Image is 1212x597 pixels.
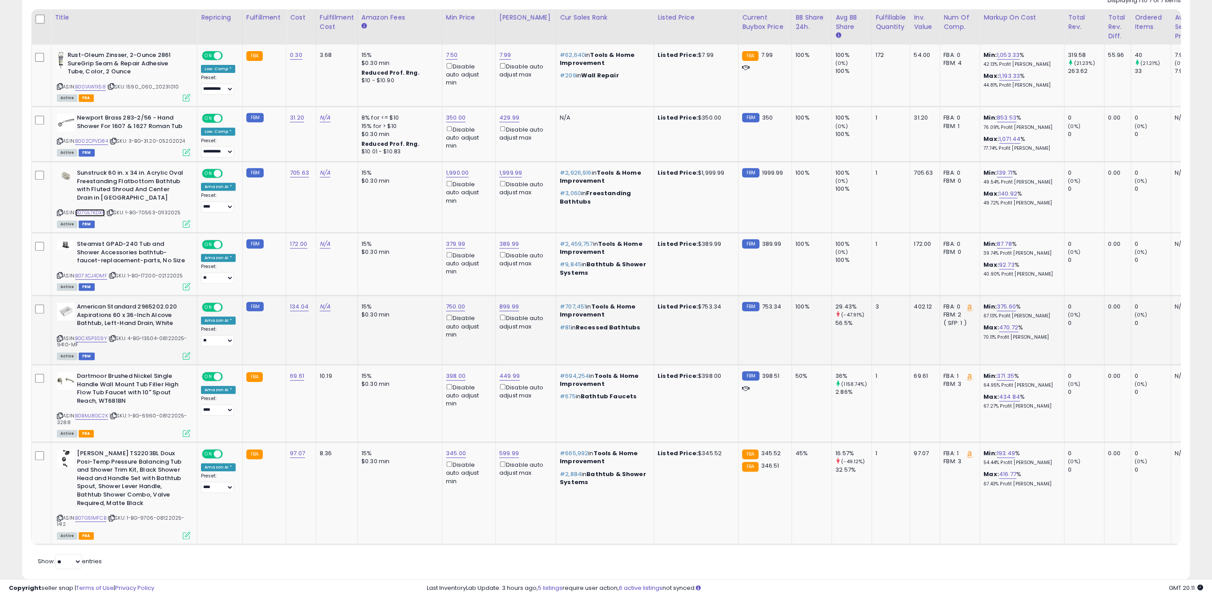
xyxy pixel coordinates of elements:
[997,302,1016,311] a: 375.60
[943,311,973,319] div: FBM: 2
[538,584,562,592] a: 5 listings
[1068,123,1080,130] small: (0%)
[658,240,698,248] b: Listed Price:
[1108,114,1124,122] div: 0.00
[290,168,309,177] a: 705.63
[762,240,781,248] span: 389.99
[499,124,549,142] div: Disable auto adjust max
[1108,240,1124,248] div: 0.00
[983,303,1057,319] div: %
[57,149,77,156] span: All listings currently available for purchase on Amazon
[943,303,973,311] div: FBA: 0
[361,69,420,76] b: Reduced Prof. Rng.
[980,9,1064,44] th: The percentage added to the cost of goods (COGS) that forms the calculator for Min & Max prices.
[943,114,973,122] div: FBA: 0
[446,179,489,204] div: Disable auto adjust min
[77,240,185,267] b: Steamist GPAD-240 Tub and Shower Accessories bathtub-faucet-replacement-parts, No Size
[499,372,520,381] a: 449.99
[914,13,936,32] div: Inv. value
[943,169,973,177] div: FBA: 0
[57,114,75,132] img: 21JYeWW+miL._SL40_.jpg
[499,168,522,177] a: 1,999.99
[499,113,519,122] a: 429.99
[499,13,552,22] div: [PERSON_NAME]
[1135,177,1147,184] small: (0%)
[290,449,305,458] a: 97.07
[57,51,65,69] img: 41AhQtn-DoL._SL40_.jpg
[1175,13,1207,41] div: Avg Selling Price
[658,302,698,311] b: Listed Price:
[835,130,871,138] div: 100%
[201,128,235,136] div: Low. Comp *
[446,313,489,338] div: Disable auto adjust min
[361,59,435,67] div: $0.30 min
[221,115,236,122] span: OFF
[203,52,214,60] span: ON
[983,82,1057,88] p: 44.81% Profit [PERSON_NAME]
[943,177,973,185] div: FBM: 0
[560,303,647,319] p: in
[1135,311,1147,318] small: (0%)
[742,302,759,311] small: FBM
[560,240,647,256] p: in
[361,114,435,122] div: 8% for <= $10
[75,412,108,420] a: B0BMJ8GC2K
[201,192,236,212] div: Preset:
[999,72,1020,80] a: 1,193.33
[1135,185,1171,193] div: 0
[1068,248,1080,256] small: (0%)
[499,302,519,311] a: 899.99
[658,168,698,177] b: Listed Price:
[499,179,549,196] div: Disable auto adjust max
[658,13,734,22] div: Listed Price
[560,71,576,80] span: #209
[835,60,848,67] small: (0%)
[446,124,489,150] div: Disable auto adjust min
[795,51,825,59] div: 100%
[742,239,759,248] small: FBM
[446,250,489,276] div: Disable auto adjust min
[201,65,235,73] div: Low. Comp *
[75,272,107,280] a: B073CJ4DMF
[983,113,997,122] b: Min:
[983,240,1057,256] div: %
[1175,303,1204,311] div: N/A
[290,240,307,248] a: 172.00
[290,51,302,60] a: 0.30
[875,240,903,248] div: 1
[999,260,1015,269] a: 92.73
[560,240,642,256] span: Tools & Home Improvement
[835,114,871,122] div: 100%
[75,209,105,216] a: B07GL7KDXP
[983,200,1057,206] p: 49.72% Profit [PERSON_NAME]
[983,51,997,59] b: Min:
[1068,13,1100,32] div: Total Rev.
[914,169,933,177] div: 705.63
[560,51,634,67] span: Tools & Home Improvement
[1175,240,1204,248] div: N/A
[658,51,698,59] b: Listed Price:
[560,302,586,311] span: #707,451
[1175,60,1187,67] small: (0%)
[560,302,635,319] span: Tools & Home Improvement
[560,189,647,205] p: in
[320,168,330,177] a: N/A
[999,470,1016,479] a: 416.77
[446,113,466,122] a: 350.00
[999,135,1020,144] a: 1,071.44
[560,114,647,122] div: N/A
[983,135,999,143] b: Max:
[761,51,773,59] span: 7.99
[1135,123,1147,130] small: (0%)
[75,83,106,91] a: B001AW1X58
[57,169,190,227] div: ASIN:
[983,72,1057,88] div: %
[79,220,95,228] span: FBM
[943,122,973,130] div: FBM: 1
[201,75,236,95] div: Preset:
[983,260,999,269] b: Max:
[835,169,871,177] div: 100%
[914,51,933,59] div: 54.00
[246,13,282,22] div: Fulfillment
[875,51,903,59] div: 172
